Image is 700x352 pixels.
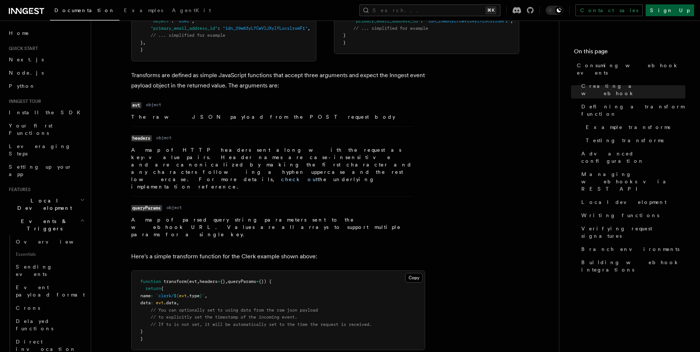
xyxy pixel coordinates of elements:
[16,318,53,331] span: Delayed functions
[586,123,670,131] span: Example transforms
[131,102,141,108] code: evt
[420,18,423,24] span: :
[574,59,685,79] a: Consuming webhook events
[16,239,91,245] span: Overview
[151,300,153,305] span: :
[16,339,76,352] span: Direct invocation
[50,2,119,21] a: Documentation
[281,176,317,182] a: check out
[151,322,372,327] span: // If ts is not set, it will be automatically set to the time the request is received.
[426,18,510,24] span: "idn_29w83yL7CwVlJXylYLxcslromF1"
[200,279,218,284] span: headers
[151,308,318,313] span: // You can optionally set ts using data from the raw json payload
[146,102,161,108] dd: object
[6,140,86,160] a: Leveraging Steps
[146,286,161,291] span: return
[6,106,86,119] a: Install the SDK
[187,293,200,298] span: .type
[6,218,80,232] span: Events & Triggers
[16,264,53,277] span: Sending events
[143,40,146,45] span: ,
[156,135,172,141] dd: object
[172,7,211,13] span: AgentKit
[578,222,685,243] a: Verifying request signatures
[578,168,685,195] a: Managing webhooks via REST API
[578,256,685,276] a: Building webhook integrations
[581,82,685,97] span: Creating a webhook
[343,33,346,38] span: }
[6,160,86,181] a: Setting up your app
[197,279,200,284] span: ,
[131,113,413,121] p: The raw JSON payload from the POST request body
[225,279,228,284] span: ,
[578,243,685,256] a: Branch environments
[353,26,428,31] span: // ... simplified for example
[13,260,86,281] a: Sending events
[581,103,685,118] span: Defining a transform function
[131,216,413,238] p: A map of parsed query string parameters sent to the webhook URL. Values are all arrays to support...
[6,53,86,66] a: Next.js
[6,98,41,104] span: Inngest tour
[13,235,86,248] a: Overview
[200,293,202,298] span: }
[578,195,685,209] a: Local development
[575,4,643,16] a: Contact sales
[164,279,187,284] span: transform
[581,212,659,219] span: Writing functions
[646,4,694,16] a: Sign Up
[218,279,220,284] span: =
[187,279,197,284] span: (evt
[202,293,205,298] span: `
[13,301,86,315] a: Crons
[9,29,29,37] span: Home
[6,197,80,212] span: Local Development
[9,70,44,76] span: Node.js
[171,18,174,24] span: :
[581,198,667,206] span: Local development
[176,18,192,24] span: "user"
[574,47,685,59] h4: On this page
[9,143,71,157] span: Leveraging Steps
[166,205,182,211] dd: object
[192,18,194,24] span: ,
[151,293,153,298] span: :
[164,300,176,305] span: .data
[359,4,500,16] button: Search...⌘K
[578,209,685,222] a: Writing functions
[174,293,179,298] span: ${
[581,259,685,273] span: Building webhook integrations
[228,279,256,284] span: queryParams
[156,300,164,305] span: evt
[205,293,207,298] span: ,
[151,33,225,38] span: // ... simplified for example
[131,146,413,190] p: A map of HTTP headers sent along with the request as key-value pairs. Header names are case-insen...
[343,40,346,45] span: }
[131,251,425,262] p: Here's a simple transform function for the Clerk example shown above:
[308,26,310,31] span: ,
[140,329,143,334] span: }
[6,194,86,215] button: Local Development
[13,315,86,335] a: Delayed functions
[131,70,425,91] p: Transforms are defined as simple JavaScript functions that accept three arguments and expect the ...
[6,66,86,79] a: Node.js
[9,57,44,62] span: Next.js
[218,26,220,31] span: :
[179,293,187,298] span: evt
[353,18,420,24] span: "primary_email_address_id"
[546,6,563,15] button: Toggle dark mode
[581,225,685,240] span: Verifying request signatures
[161,286,164,291] span: {
[13,248,86,260] span: Essentials
[176,300,179,305] span: ,
[156,293,174,298] span: `clerk/
[405,273,423,283] button: Copy
[586,137,664,144] span: Testing transforms
[140,279,161,284] span: function
[581,150,685,165] span: Advanced configuration
[124,7,163,13] span: Examples
[583,121,685,134] a: Example transforms
[140,40,143,45] span: }
[6,119,86,140] a: Your first Functions
[140,336,143,341] span: }
[259,279,272,284] span: {}) {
